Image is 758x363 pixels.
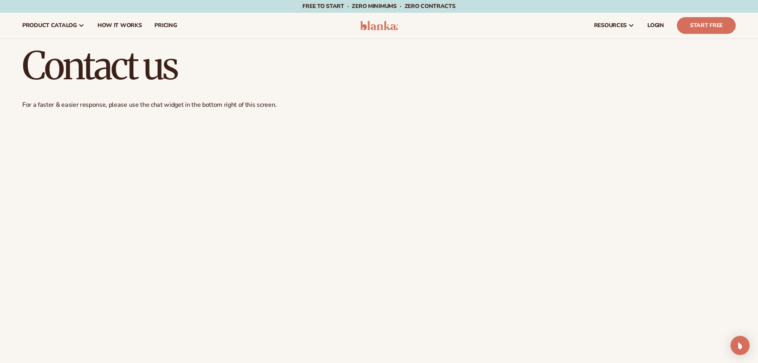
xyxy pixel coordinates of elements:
[302,2,455,10] span: Free to start · ZERO minimums · ZERO contracts
[641,13,670,38] a: LOGIN
[594,22,627,29] span: resources
[91,13,148,38] a: How It Works
[677,17,736,34] a: Start Free
[22,22,77,29] span: product catalog
[360,21,398,30] img: logo
[148,13,183,38] a: pricing
[154,22,177,29] span: pricing
[22,47,736,85] h1: Contact us
[97,22,142,29] span: How It Works
[647,22,664,29] span: LOGIN
[588,13,641,38] a: resources
[16,13,91,38] a: product catalog
[22,101,736,109] p: For a faster & easier response, please use the chat widget in the bottom right of this screen.
[731,336,750,355] div: Open Intercom Messenger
